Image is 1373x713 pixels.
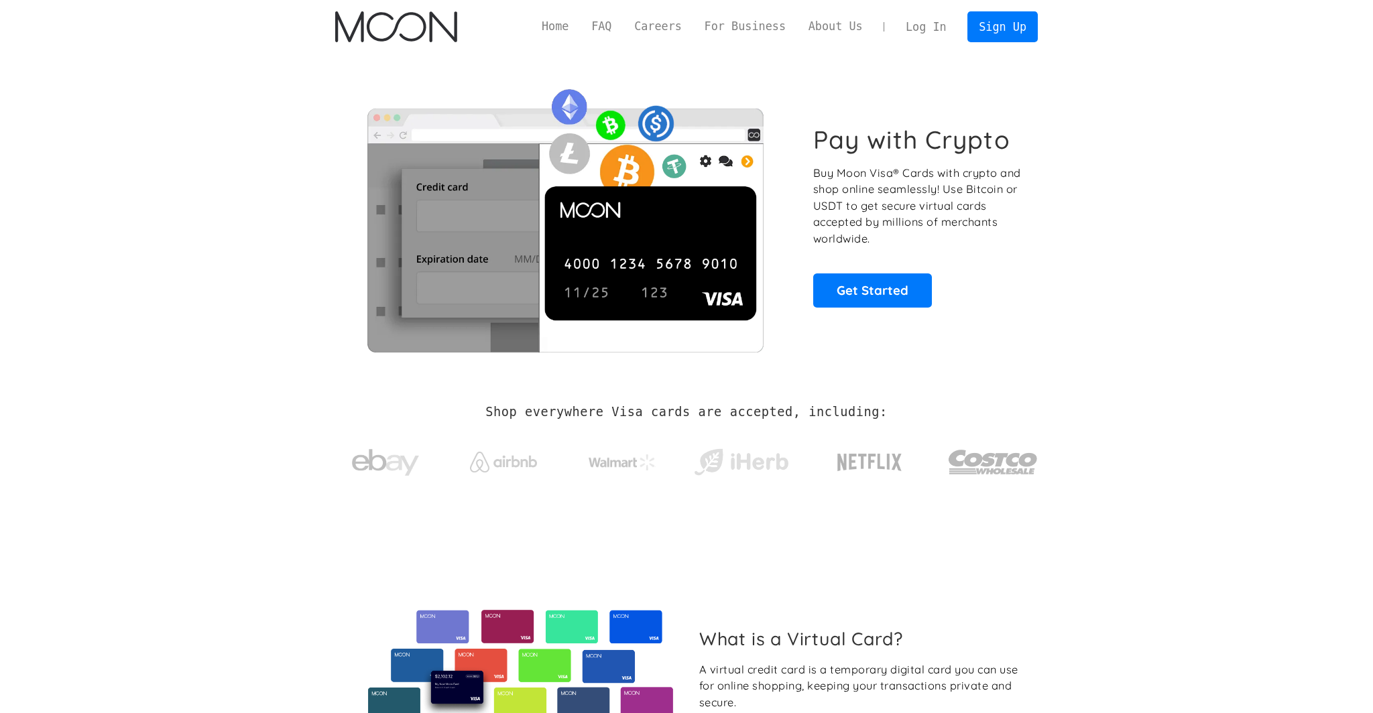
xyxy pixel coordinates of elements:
p: Buy Moon Visa® Cards with crypto and shop online seamlessly! Use Bitcoin or USDT to get secure vi... [813,165,1023,247]
img: Netflix [836,446,903,479]
a: About Us [797,18,874,35]
a: home [335,11,457,42]
a: Home [530,18,580,35]
a: Netflix [810,432,930,486]
a: ebay [335,428,435,491]
a: Get Started [813,273,932,307]
img: Moon Logo [335,11,457,42]
a: Airbnb [454,438,554,479]
img: Walmart [589,454,656,470]
img: Costco [948,437,1038,487]
a: Sign Up [967,11,1037,42]
a: Costco [948,424,1038,494]
h2: Shop everywhere Visa cards are accepted, including: [485,405,887,419]
img: Moon Cards let you spend your crypto anywhere Visa is accepted. [335,80,794,352]
a: iHerb [691,432,791,487]
a: For Business [693,18,797,35]
h2: What is a Virtual Card? [699,628,1027,649]
img: ebay [352,442,419,484]
a: Log In [894,12,957,42]
a: Walmart [573,441,672,477]
img: Airbnb [470,452,537,472]
a: Careers [623,18,693,35]
img: iHerb [691,445,791,480]
a: FAQ [580,18,623,35]
div: A virtual credit card is a temporary digital card you can use for online shopping, keeping your t... [699,661,1027,711]
h1: Pay with Crypto [813,125,1010,155]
